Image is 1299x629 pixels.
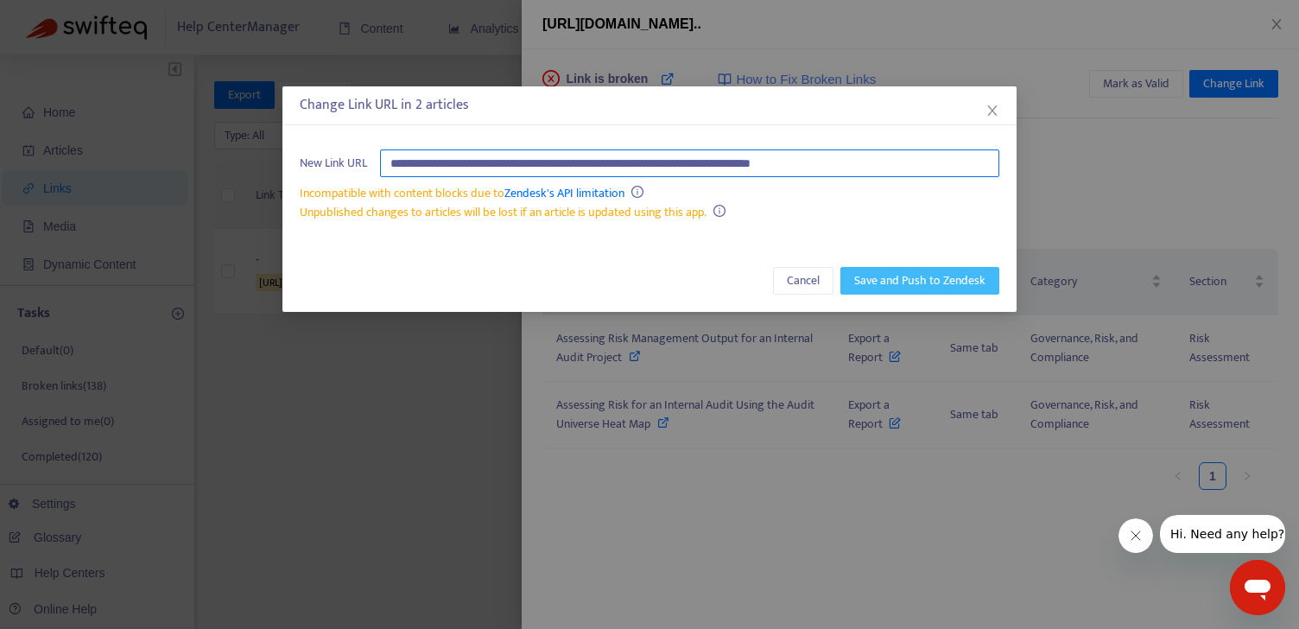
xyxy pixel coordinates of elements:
[854,271,985,290] span: Save and Push to Zendesk
[631,186,643,198] span: info-circle
[300,183,624,203] span: Incompatible with content blocks due to
[300,95,999,116] div: Change Link URL in 2 articles
[840,267,999,295] button: Save and Push to Zendesk
[713,205,726,217] span: info-circle
[983,101,1002,120] button: Close
[985,104,999,118] span: close
[300,202,707,222] span: Unpublished changes to articles will be lost if an article is updated using this app.
[773,267,833,295] button: Cancel
[1118,518,1153,553] iframe: Close message
[504,183,624,203] a: Zendesk's API limitation
[787,271,820,290] span: Cancel
[1160,515,1285,553] iframe: Message from company
[1230,560,1285,615] iframe: Button to launch messaging window
[300,154,367,173] span: New Link URL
